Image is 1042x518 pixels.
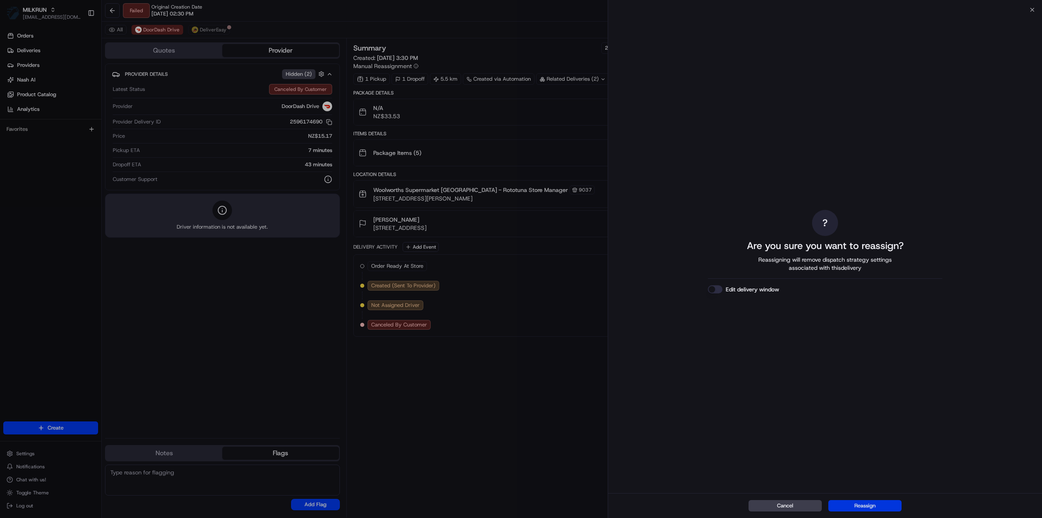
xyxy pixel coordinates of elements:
[828,500,902,511] button: Reassign
[726,285,779,293] label: Edit delivery window
[747,256,903,272] span: Reassigning will remove dispatch strategy settings associated with this delivery
[749,500,822,511] button: Cancel
[812,210,838,236] div: ?
[747,239,904,252] h2: Are you sure you want to reassign?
